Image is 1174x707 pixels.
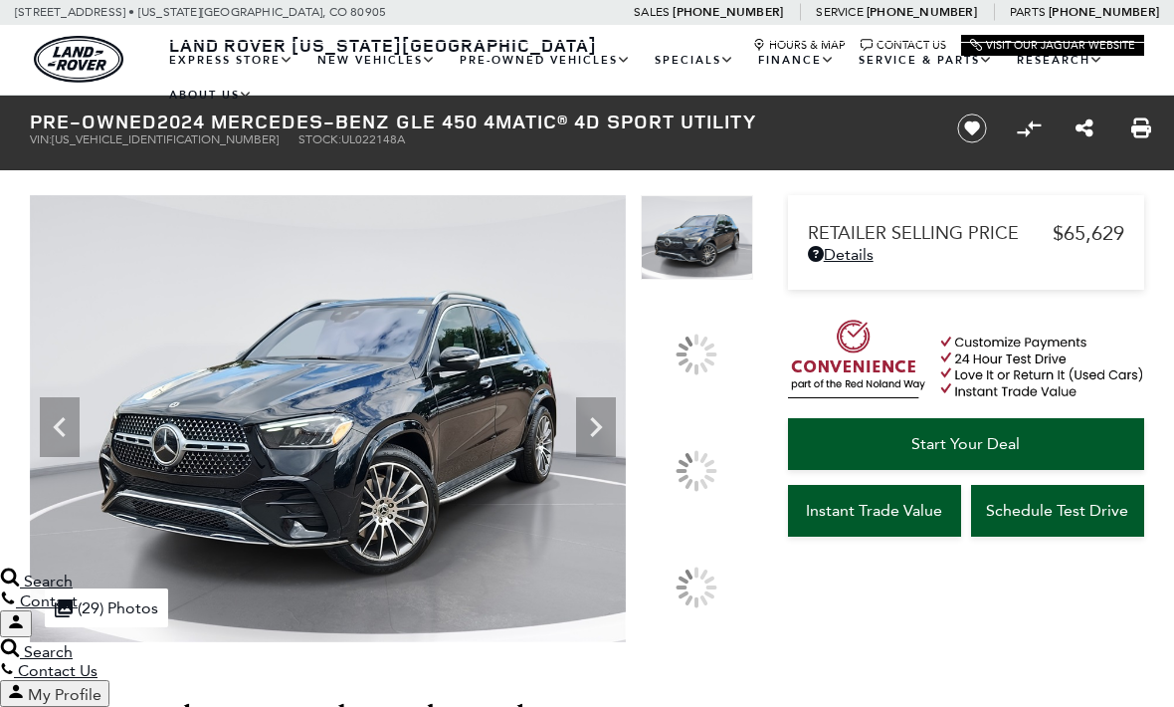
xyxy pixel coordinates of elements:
[1131,117,1151,140] a: Print this Pre-Owned 2024 Mercedes-Benz GLE 450 4MATIC® 4D Sport Utility
[157,33,609,57] a: Land Rover [US_STATE][GEOGRAPHIC_DATA]
[641,195,753,280] img: Used 2024 Black Mercedes-Benz GLE 450 image 1
[24,572,73,590] span: Search
[448,43,643,78] a: Pre-Owned Vehicles
[808,221,1124,245] a: Retailer Selling Price $65,629
[1005,43,1115,78] a: Research
[643,43,746,78] a: Specials
[1053,221,1124,245] span: $65,629
[34,36,123,83] a: land-rover
[30,108,157,134] strong: Pre-Owned
[970,39,1135,52] a: Visit Our Jaguar Website
[30,111,924,132] h1: 2024 Mercedes-Benz GLE 450 4MATIC® 4D Sport Utility
[1010,5,1046,19] span: Parts
[52,132,279,146] span: [US_VEHICLE_IDENTIFICATION_NUMBER]
[18,661,98,680] span: Contact Us
[806,501,942,520] span: Instant Trade Value
[1076,117,1093,140] a: Share this Pre-Owned 2024 Mercedes-Benz GLE 450 4MATIC® 4D Sport Utility
[986,501,1128,520] span: Schedule Test Drive
[30,195,626,642] img: Used 2024 Black Mercedes-Benz GLE 450 image 1
[816,5,863,19] span: Service
[808,222,1053,244] span: Retailer Selling Price
[861,39,946,52] a: Contact Us
[1049,4,1159,20] a: [PHONE_NUMBER]
[157,43,1144,113] nav: Main Navigation
[673,4,783,20] a: [PHONE_NUMBER]
[157,78,265,113] a: About Us
[341,132,405,146] span: UL022148A
[788,485,961,537] a: Instant Trade Value
[950,113,994,144] button: Save vehicle
[169,33,597,57] span: Land Rover [US_STATE][GEOGRAPHIC_DATA]
[34,36,123,83] img: Land Rover
[808,245,1124,264] a: Details
[20,591,78,610] span: Contact
[28,685,101,704] span: My Profile
[971,485,1144,537] a: Schedule Test Drive
[753,39,846,52] a: Hours & Map
[15,5,386,19] a: [STREET_ADDRESS] • [US_STATE][GEOGRAPHIC_DATA], CO 80905
[746,43,847,78] a: Finance
[24,642,73,661] span: Search
[305,43,448,78] a: New Vehicles
[788,418,1144,470] a: Start Your Deal
[867,4,977,20] a: [PHONE_NUMBER]
[911,434,1020,453] span: Start Your Deal
[847,43,1005,78] a: Service & Parts
[1014,114,1044,143] button: Compare vehicle
[157,43,305,78] a: EXPRESS STORE
[298,132,341,146] span: Stock:
[634,5,670,19] span: Sales
[30,132,52,146] span: VIN:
